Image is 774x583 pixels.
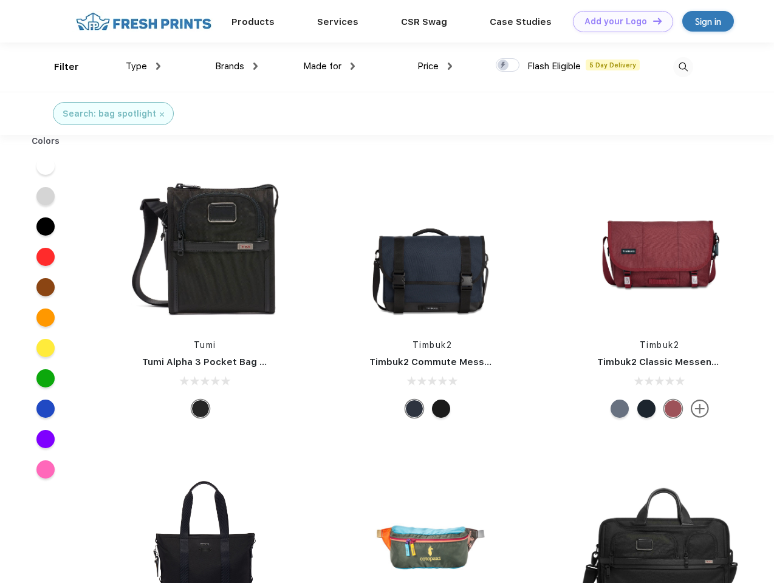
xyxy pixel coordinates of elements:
[351,63,355,70] img: dropdown.png
[126,61,147,72] span: Type
[22,135,69,148] div: Colors
[432,400,450,418] div: Eco Black
[405,400,423,418] div: Eco Nautical
[682,11,734,32] a: Sign in
[369,356,532,367] a: Timbuk2 Commute Messenger Bag
[191,400,210,418] div: Black
[579,165,741,327] img: func=resize&h=266
[417,61,439,72] span: Price
[253,63,258,70] img: dropdown.png
[72,11,215,32] img: fo%20logo%202.webp
[673,57,693,77] img: desktop_search.svg
[194,340,216,350] a: Tumi
[691,400,709,418] img: more.svg
[640,340,680,350] a: Timbuk2
[231,16,275,27] a: Products
[63,107,156,120] div: Search: bag spotlight
[611,400,629,418] div: Eco Lightbeam
[124,165,286,327] img: func=resize&h=266
[160,112,164,117] img: filter_cancel.svg
[664,400,682,418] div: Eco Collegiate Red
[695,15,721,29] div: Sign in
[54,60,79,74] div: Filter
[303,61,341,72] span: Made for
[597,356,748,367] a: Timbuk2 Classic Messenger Bag
[584,16,647,27] div: Add your Logo
[351,165,513,327] img: func=resize&h=266
[653,18,662,24] img: DT
[637,400,656,418] div: Eco Monsoon
[215,61,244,72] span: Brands
[448,63,452,70] img: dropdown.png
[413,340,453,350] a: Timbuk2
[156,63,160,70] img: dropdown.png
[142,356,284,367] a: Tumi Alpha 3 Pocket Bag Small
[527,61,581,72] span: Flash Eligible
[586,60,640,70] span: 5 Day Delivery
